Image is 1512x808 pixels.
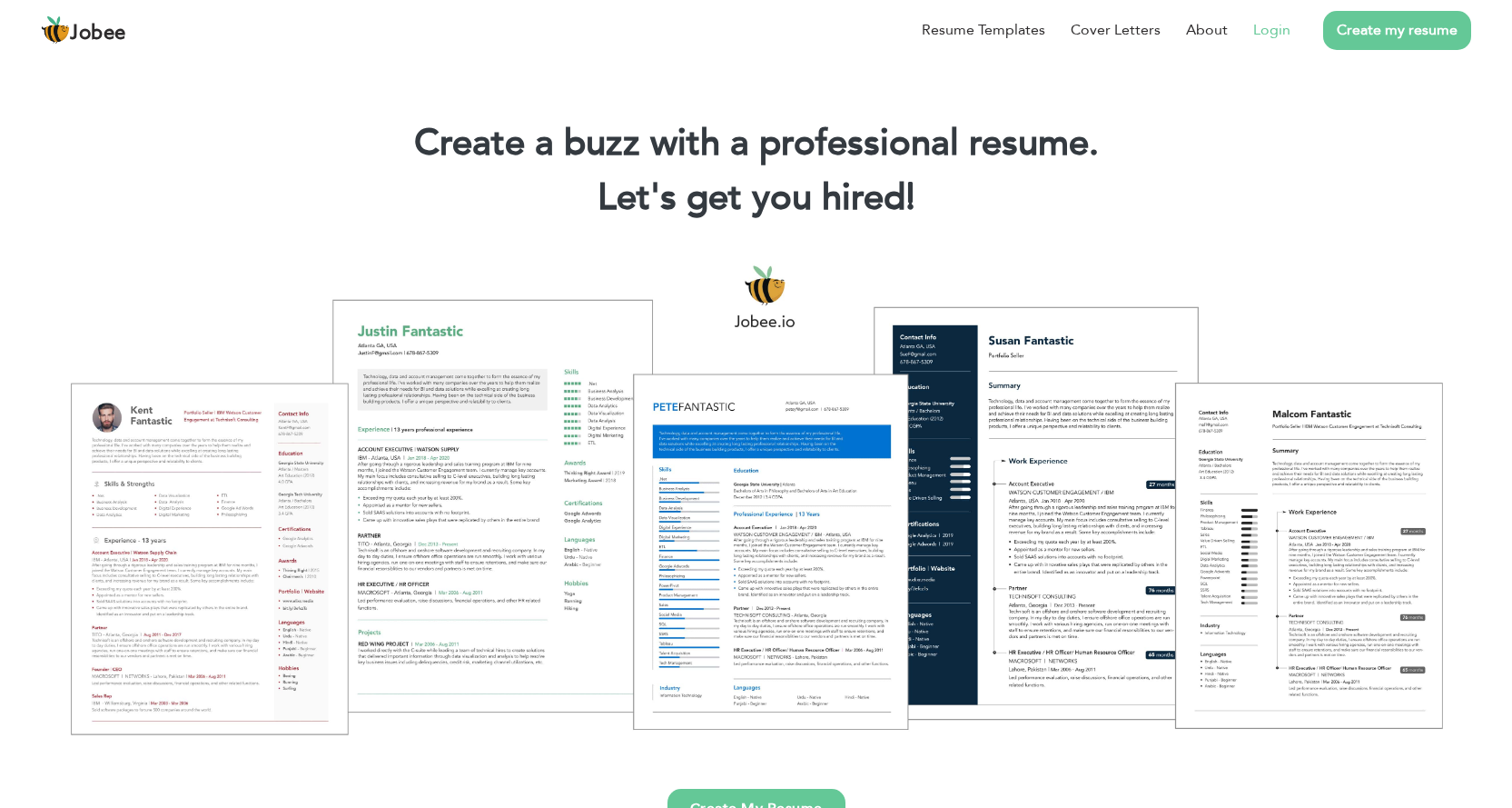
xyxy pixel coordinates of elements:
[1186,19,1228,41] a: About
[687,173,915,223] span: get you hired!
[27,120,1485,167] h1: Create a buzz with a professional resume.
[41,15,126,45] a: Jobee
[1071,19,1161,41] a: Cover Letters
[41,15,70,45] img: jobee.io
[922,19,1045,41] a: Resume Templates
[906,173,914,223] span: |
[1253,19,1290,41] a: Login
[27,175,1485,222] h2: Let's
[70,24,126,44] span: Jobee
[1323,11,1471,50] a: Create my resume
